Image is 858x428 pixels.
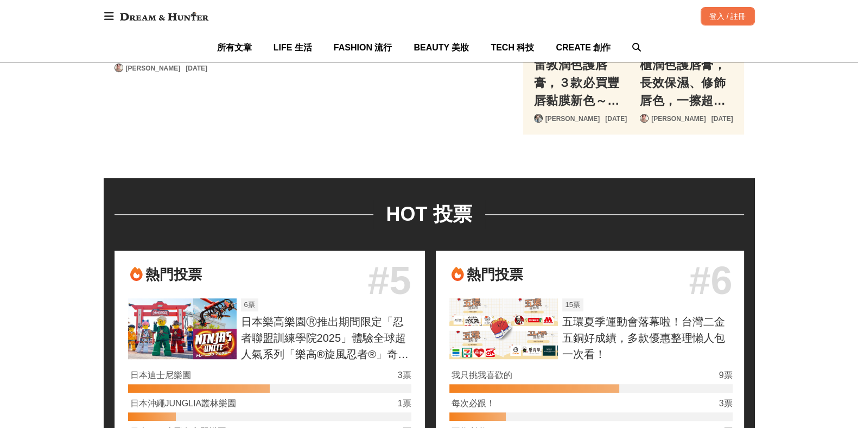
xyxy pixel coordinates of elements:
a: Avatar [115,63,123,72]
a: TECH 科技 [491,33,534,62]
div: 15 票 [565,298,580,311]
a: FASHION 流行 [334,33,392,62]
a: BEAUTY 美妝 [414,33,469,62]
div: 日本沖繩JUNGLIA叢林樂園 [130,397,237,410]
div: 3 票 [398,369,411,382]
div: 登入 / 註冊 [701,7,755,25]
a: 網友狂讚！8支專櫃潤色護唇膏，長效保濕、修飾唇色，一擦超顯嫩唇，每支回購率爆高～ [640,38,733,108]
div: 我只挑我喜歡的 [452,369,512,382]
div: # 5 [367,251,411,310]
div: 熱門投票 [467,264,523,285]
span: 所有文章 [217,43,252,52]
a: Avatar [640,114,649,123]
div: 9 票 [719,369,733,382]
div: 每次必跟！ [452,397,495,410]
div: HOT 投票 [386,200,472,229]
a: LIFE 生活 [274,33,312,62]
a: [PERSON_NAME] [651,114,706,124]
div: 五環夏季運動會落幕啦！台灣二金五銅好成績，多款優惠整理懶人包一次看！ [562,314,733,362]
span: TECH 科技 [491,43,534,52]
a: 所有文章 [217,33,252,62]
div: 6 票 [244,298,255,311]
div: 日本迪士尼樂園 [130,369,191,382]
span: LIFE 生活 [274,43,312,52]
span: CREATE 創作 [556,43,611,52]
div: [DATE] [605,114,627,124]
span: BEAUTY 美妝 [414,43,469,52]
a: [PERSON_NAME] [126,63,181,73]
img: Avatar [640,114,648,122]
img: Avatar [535,114,542,122]
img: Dream & Hunter [115,7,214,26]
div: [DATE] [186,63,207,73]
div: 日本樂高樂園Ⓡ推出期間限定「忍者聯盟訓練學院2025」體驗全球超人氣系列「樂高®旋風忍者®」奇幻世界 [241,314,411,362]
div: [DATE] [711,114,733,124]
div: 熱門投票 [145,264,202,285]
a: Avatar [534,114,543,123]
div: 1 票 [398,397,411,410]
div: 3 票 [719,397,733,410]
a: [PERSON_NAME] [545,114,600,124]
span: FASHION 流行 [334,43,392,52]
div: # 6 [689,251,732,310]
a: CREATE 創作 [556,33,611,62]
img: Avatar [115,64,123,72]
a: 日本賣爆！曼秀雷敦潤色護唇膏，３款必買豐唇黏膜新色～擦上超顯白，包色買起來 [534,38,627,108]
